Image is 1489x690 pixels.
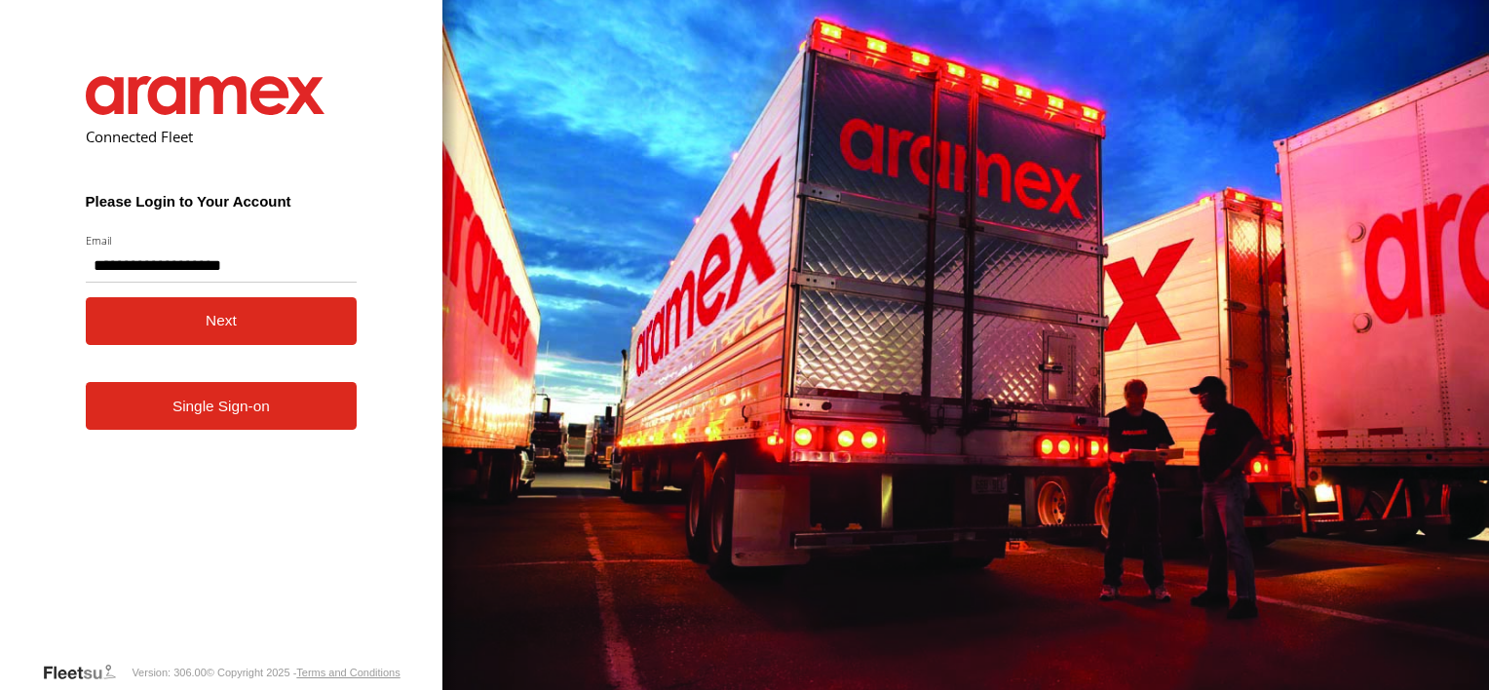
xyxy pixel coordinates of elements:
[86,193,358,210] h3: Please Login to Your Account
[86,382,358,430] a: Single Sign-on
[86,233,358,248] label: Email
[207,667,401,678] div: © Copyright 2025 -
[86,127,358,146] h2: Connected Fleet
[42,663,132,682] a: Visit our Website
[296,667,400,678] a: Terms and Conditions
[86,297,358,345] button: Next
[86,76,325,115] img: Aramex
[132,667,206,678] div: Version: 306.00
